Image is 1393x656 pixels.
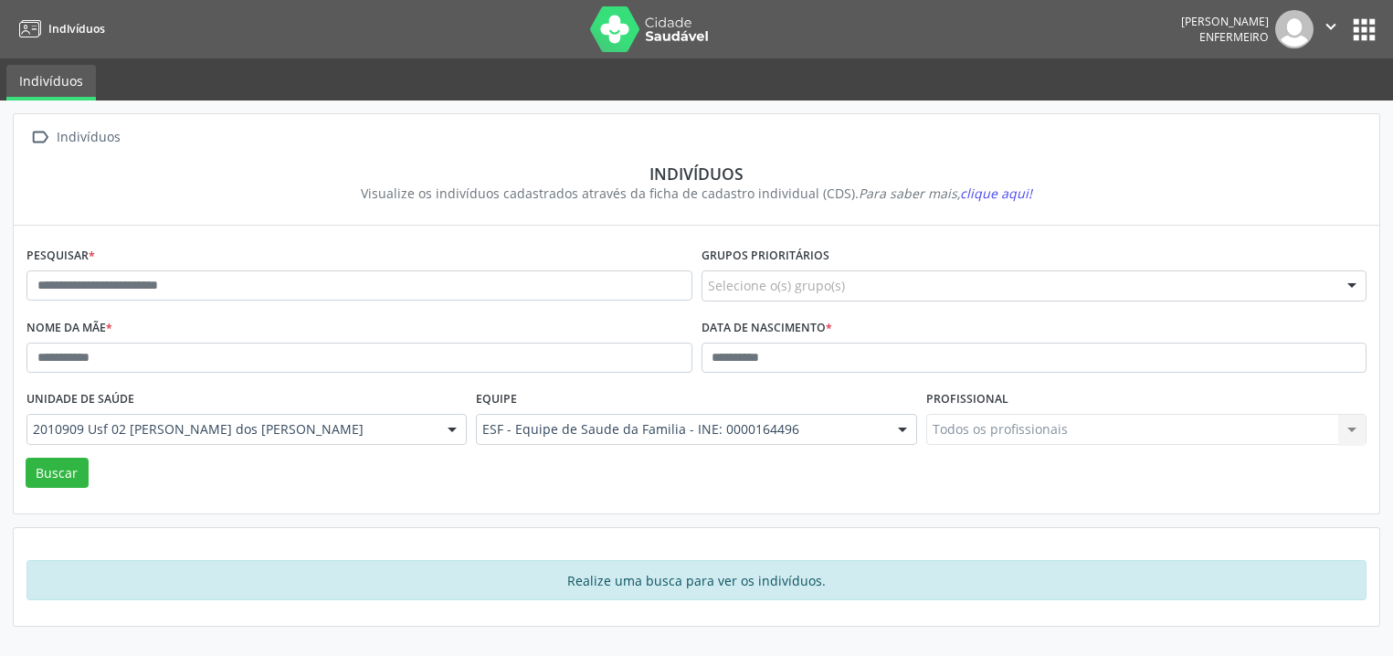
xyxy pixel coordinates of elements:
span: Selecione o(s) grupo(s) [708,276,845,295]
img: img [1275,10,1314,48]
div: [PERSON_NAME] [1181,14,1269,29]
label: Grupos prioritários [702,242,829,270]
label: Pesquisar [26,242,95,270]
a: Indivíduos [13,14,105,44]
span: ESF - Equipe de Saude da Familia - INE: 0000164496 [482,420,879,439]
button:  [1314,10,1348,48]
div: Indivíduos [39,164,1354,184]
i: Para saber mais, [859,185,1032,202]
span: clique aqui! [960,185,1032,202]
i:  [26,124,53,151]
label: Profissional [926,386,1008,414]
div: Visualize os indivíduos cadastrados através da ficha de cadastro individual (CDS). [39,184,1354,203]
label: Unidade de saúde [26,386,134,414]
label: Equipe [476,386,517,414]
a:  Indivíduos [26,124,123,151]
label: Nome da mãe [26,314,112,343]
i:  [1321,16,1341,37]
button: apps [1348,14,1380,46]
span: Enfermeiro [1199,29,1269,45]
span: Indivíduos [48,21,105,37]
button: Buscar [26,458,89,489]
div: Indivíduos [53,124,123,151]
a: Indivíduos [6,65,96,101]
label: Data de nascimento [702,314,832,343]
div: Realize uma busca para ver os indivíduos. [26,560,1367,600]
span: 2010909 Usf 02 [PERSON_NAME] dos [PERSON_NAME] [33,420,429,439]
